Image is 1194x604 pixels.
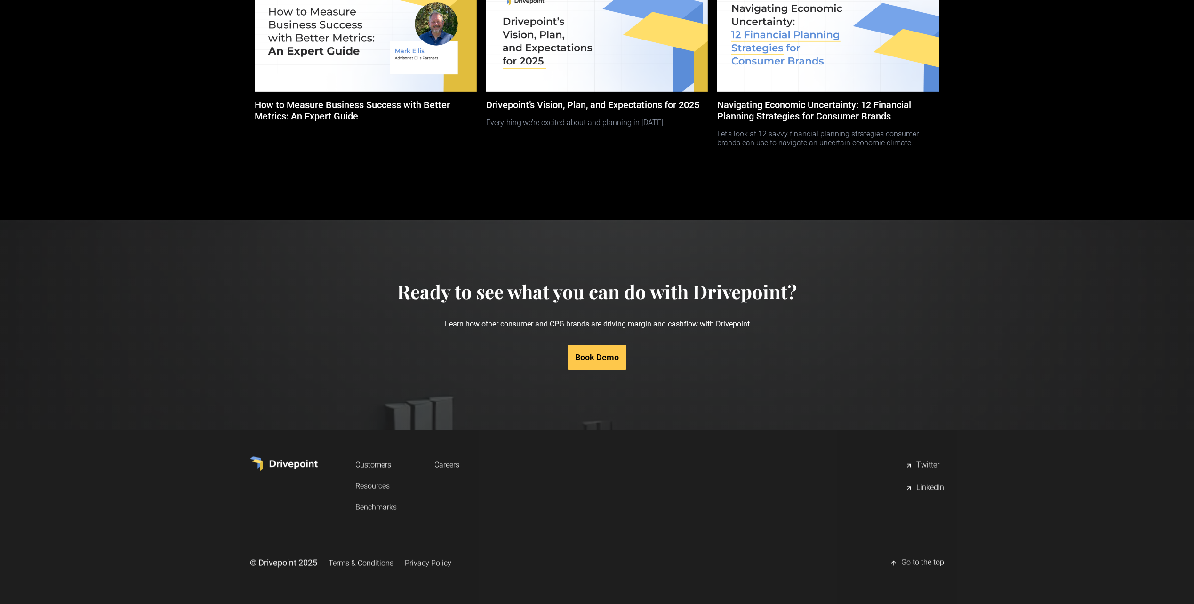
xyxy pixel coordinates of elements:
h5: How to Measure Business Success with Better Metrics: An Expert Guide [255,99,476,122]
a: Book Demo [568,345,626,370]
a: Customers [355,456,397,474]
p: Everything we’re excited about and planning in [DATE]. [486,111,708,127]
a: Go to the top [890,554,944,572]
a: LinkedIn [905,479,944,498]
h5: Drivepoint’s Vision, Plan, and Expectations for 2025 [486,99,708,111]
a: Privacy Policy [405,555,451,572]
div: Go to the top [901,557,944,569]
h5: Navigating Economic Uncertainty: 12 Financial Planning Strategies for Consumer Brands [717,99,939,122]
div: LinkedIn [916,483,944,494]
div: Twitter [916,460,939,471]
a: Twitter [905,456,944,475]
a: Resources [355,477,397,495]
div: © Drivepoint 2025 [250,557,317,569]
a: Careers [434,456,459,474]
a: Terms & Conditions [329,555,393,572]
h4: Ready to see what you can do with Drivepoint? [397,280,797,303]
p: Learn how other consumer and CPG brands are driving margin and cashflow with Drivepoint [397,303,797,345]
p: Let's look at 12 savvy financial planning strategies consumer brands can use to navigate an uncer... [717,122,939,147]
a: Benchmarks [355,499,397,516]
